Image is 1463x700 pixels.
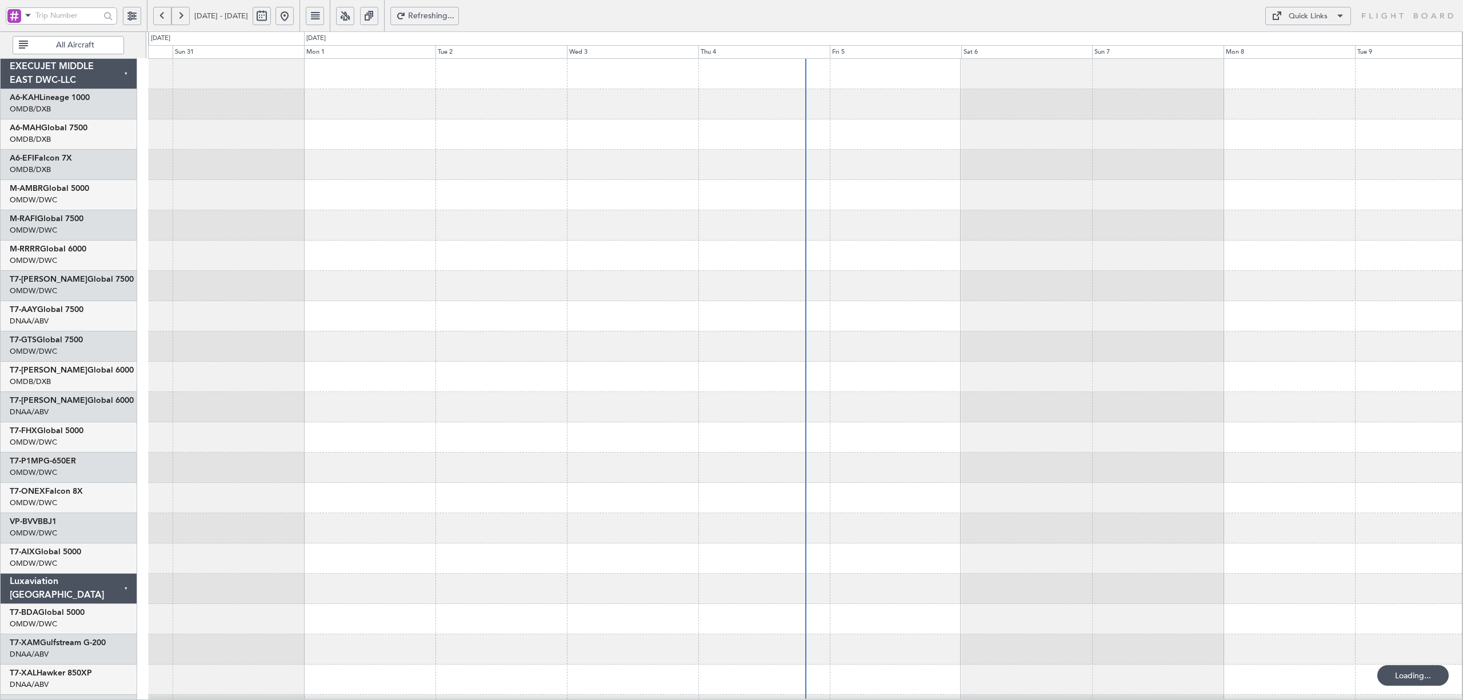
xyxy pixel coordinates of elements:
a: OMDW/DWC [10,255,57,266]
span: T7-BDA [10,609,38,617]
div: Mon 8 [1224,45,1355,59]
span: T7-[PERSON_NAME] [10,397,87,405]
span: T7-XAL [10,669,37,677]
a: T7-BDAGlobal 5000 [10,609,85,617]
a: DNAA/ABV [10,316,49,326]
div: [DATE] [306,34,326,43]
a: OMDW/DWC [10,467,57,478]
input: Trip Number [35,7,100,24]
div: Fri 5 [830,45,961,59]
a: OMDW/DWC [10,346,57,357]
span: T7-AIX [10,548,35,556]
span: A6-KAH [10,94,39,102]
a: T7-ONEXFalcon 8X [10,487,83,495]
a: T7-[PERSON_NAME]Global 6000 [10,397,134,405]
a: T7-FHXGlobal 5000 [10,427,83,435]
a: OMDB/DXB [10,377,51,387]
a: T7-[PERSON_NAME]Global 7500 [10,275,134,283]
a: OMDW/DWC [10,558,57,569]
span: A6-MAH [10,124,41,132]
a: OMDW/DWC [10,225,57,235]
a: T7-AAYGlobal 7500 [10,306,83,314]
a: VP-BVVBBJ1 [10,518,57,526]
div: Quick Links [1289,11,1328,22]
div: Thu 4 [698,45,830,59]
button: All Aircraft [13,36,124,54]
div: Sun 31 [173,45,304,59]
a: T7-GTSGlobal 7500 [10,336,83,344]
button: Refreshing... [390,7,459,25]
a: T7-P1MPG-650ER [10,457,76,465]
span: T7-[PERSON_NAME] [10,366,87,374]
span: VP-BVV [10,518,38,526]
a: OMDW/DWC [10,498,57,508]
a: T7-[PERSON_NAME]Global 6000 [10,366,134,374]
a: A6-KAHLineage 1000 [10,94,90,102]
a: OMDB/DXB [10,165,51,175]
a: OMDB/DXB [10,134,51,145]
div: Loading... [1377,665,1449,686]
a: T7-AIXGlobal 5000 [10,548,81,556]
span: M-RAFI [10,215,37,223]
a: DNAA/ABV [10,649,49,659]
span: T7-XAM [10,639,40,647]
div: Wed 3 [567,45,698,59]
div: [DATE] [151,34,170,43]
span: All Aircraft [30,41,120,49]
div: Sat 6 [961,45,1093,59]
span: A6-EFI [10,154,34,162]
div: Mon 1 [304,45,435,59]
div: Sun 7 [1092,45,1224,59]
span: T7-[PERSON_NAME] [10,275,87,283]
span: [DATE] - [DATE] [194,11,248,21]
div: Tue 2 [435,45,567,59]
a: DNAA/ABV [10,407,49,417]
a: OMDW/DWC [10,528,57,538]
a: T7-XAMGulfstream G-200 [10,639,106,647]
a: OMDW/DWC [10,619,57,629]
span: T7-ONEX [10,487,45,495]
a: OMDB/DXB [10,104,51,114]
a: DNAA/ABV [10,679,49,690]
span: T7-FHX [10,427,37,435]
a: A6-EFIFalcon 7X [10,154,72,162]
a: T7-XALHawker 850XP [10,669,92,677]
span: T7-AAY [10,306,37,314]
a: M-AMBRGlobal 5000 [10,185,89,193]
span: T7-P1MP [10,457,43,465]
a: A6-MAHGlobal 7500 [10,124,87,132]
span: T7-GTS [10,336,37,344]
a: OMDW/DWC [10,437,57,447]
a: OMDW/DWC [10,195,57,205]
a: M-RAFIGlobal 7500 [10,215,83,223]
a: OMDW/DWC [10,286,57,296]
a: M-RRRRGlobal 6000 [10,245,86,253]
button: Quick Links [1265,7,1351,25]
span: M-RRRR [10,245,40,253]
span: M-AMBR [10,185,43,193]
span: Refreshing... [408,12,455,20]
